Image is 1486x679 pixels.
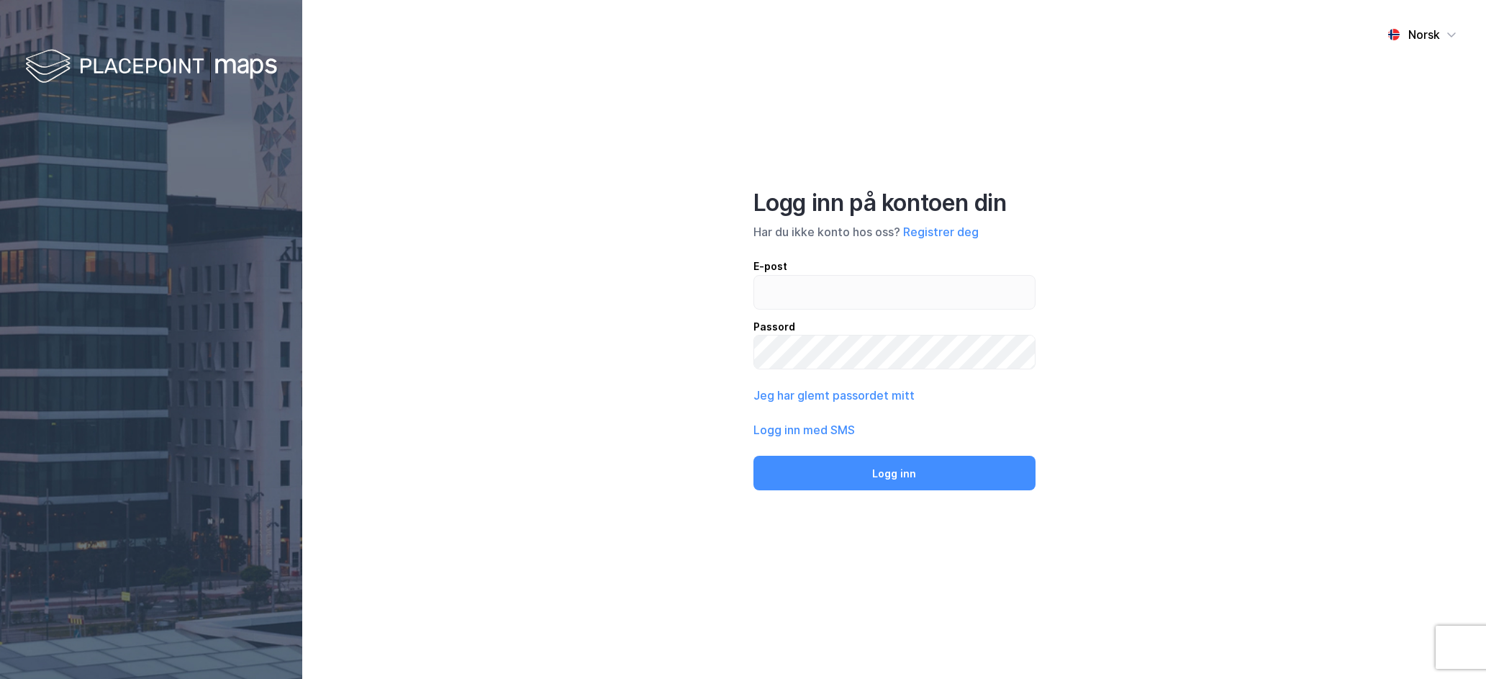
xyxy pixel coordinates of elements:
button: Jeg har glemt passordet mitt [753,387,915,404]
button: Logg inn [753,456,1036,490]
div: Passord [753,318,1036,336]
div: Logg inn på kontoen din [753,189,1036,217]
div: Har du ikke konto hos oss? [753,223,1036,240]
button: Logg inn med SMS [753,421,855,439]
div: Norsk [1408,26,1440,43]
div: E-post [753,258,1036,275]
button: Registrer deg [903,223,979,240]
img: logo-white.f07954bde2210d2a523dddb988cd2aa7.svg [25,46,277,89]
